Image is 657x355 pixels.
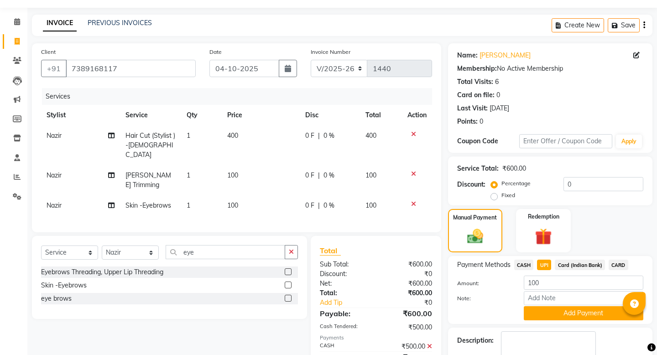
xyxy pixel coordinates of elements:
th: Disc [300,105,360,125]
th: Stylist [41,105,120,125]
button: Save [608,18,640,32]
input: Search or Scan [166,245,285,259]
a: INVOICE [43,15,77,31]
a: Add Tip [313,298,386,308]
div: Skin -Eyebrows [41,281,87,290]
div: Last Visit: [457,104,488,113]
span: 0 F [305,131,314,141]
span: Hair Cut (Stylist )-[DEMOGRAPHIC_DATA] [125,131,175,159]
span: 100 [365,171,376,179]
span: 400 [365,131,376,140]
button: Apply [616,135,642,148]
span: Payment Methods [457,260,511,270]
div: Discount: [313,269,376,279]
div: ₹0 [386,298,439,308]
span: Skin -Eyebrows [125,201,171,209]
span: 100 [227,171,238,179]
span: Nazir [47,171,62,179]
input: Add Note [524,291,643,305]
div: Membership: [457,64,497,73]
span: 100 [365,201,376,209]
div: Card on file: [457,90,495,100]
div: Eyebrows Threading, Upper Lip Threading [41,267,163,277]
div: Coupon Code [457,136,519,146]
span: | [318,171,320,180]
label: Date [209,48,222,56]
label: Invoice Number [311,48,350,56]
div: 6 [495,77,499,87]
div: Name: [457,51,478,60]
th: Price [222,105,300,125]
span: UPI [537,260,551,270]
span: 0 % [323,201,334,210]
label: Manual Payment [453,214,497,222]
div: ₹600.00 [376,279,439,288]
span: | [318,131,320,141]
div: Net: [313,279,376,288]
th: Service [120,105,181,125]
button: Create New [552,18,604,32]
span: Nazir [47,131,62,140]
span: Total [320,246,341,256]
div: 0 [480,117,483,126]
th: Action [402,105,432,125]
div: ₹500.00 [376,342,439,351]
th: Qty [181,105,222,125]
label: Fixed [501,191,515,199]
span: 0 % [323,171,334,180]
div: ₹600.00 [376,308,439,319]
label: Redemption [528,213,559,221]
div: ₹0 [376,269,439,279]
div: [DATE] [490,104,509,113]
span: Card (Indian Bank) [555,260,605,270]
div: Service Total: [457,164,499,173]
span: 0 F [305,201,314,210]
input: Enter Offer / Coupon Code [519,134,612,148]
img: _cash.svg [462,227,488,245]
a: [PERSON_NAME] [480,51,531,60]
span: 1 [187,131,190,140]
div: Points: [457,117,478,126]
div: Cash Tendered: [313,323,376,332]
button: Add Payment [524,306,643,320]
div: Total: [313,288,376,298]
div: Description: [457,336,494,345]
span: CASH [514,260,534,270]
div: No Active Membership [457,64,643,73]
div: ₹600.00 [502,164,526,173]
div: 0 [496,90,500,100]
span: | [318,201,320,210]
div: ₹600.00 [376,288,439,298]
span: [PERSON_NAME] Trimming [125,171,171,189]
span: 0 F [305,171,314,180]
div: CASH [313,342,376,351]
div: Total Visits: [457,77,493,87]
th: Total [360,105,401,125]
button: +91 [41,60,67,77]
input: Amount [524,276,643,290]
span: 100 [227,201,238,209]
div: Payable: [313,308,376,319]
label: Note: [450,294,517,303]
span: Nazir [47,201,62,209]
div: ₹600.00 [376,260,439,269]
div: ₹500.00 [376,323,439,332]
span: 400 [227,131,238,140]
label: Percentage [501,179,531,188]
label: Amount: [450,279,517,287]
label: Client [41,48,56,56]
div: Sub Total: [313,260,376,269]
span: 0 % [323,131,334,141]
a: PREVIOUS INVOICES [88,19,152,27]
input: Search by Name/Mobile/Email/Code [66,60,196,77]
div: Payments [320,334,432,342]
span: 1 [187,171,190,179]
div: Services [42,88,439,105]
span: 1 [187,201,190,209]
span: CARD [609,260,628,270]
div: Discount: [457,180,485,189]
img: _gift.svg [530,226,557,247]
div: eye brows [41,294,72,303]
